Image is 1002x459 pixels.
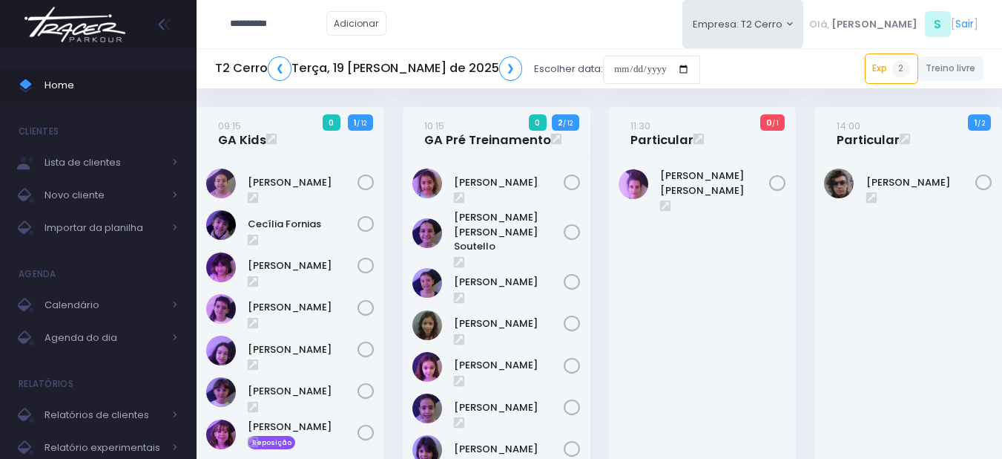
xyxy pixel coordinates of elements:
[248,436,295,449] span: Reposição
[323,114,340,131] span: 0
[660,169,770,198] a: [PERSON_NAME] [PERSON_NAME]
[206,253,236,282] img: Chiara Real Oshima Hirata
[206,210,236,240] img: Cecília Fornias Gomes
[978,119,985,128] small: / 2
[248,342,357,357] a: [PERSON_NAME]
[268,56,291,81] a: ❮
[248,217,357,232] a: Cecília Fornias
[454,358,564,373] a: [PERSON_NAME]
[892,60,910,78] span: 2
[499,56,523,81] a: ❯
[45,186,163,205] span: Novo cliente
[248,175,357,190] a: [PERSON_NAME]
[831,17,917,32] span: [PERSON_NAME]
[824,169,854,198] img: Fernando Pires Amary
[45,218,163,238] span: Importar da planilha
[772,119,779,128] small: / 1
[454,210,564,254] a: [PERSON_NAME] [PERSON_NAME] Soutello
[454,442,564,457] a: [PERSON_NAME]
[809,17,829,32] span: Olá,
[45,76,178,95] span: Home
[206,336,236,365] img: Isabela de Brito Moffa
[630,119,650,133] small: 11:30
[424,119,444,133] small: 10:15
[248,258,357,273] a: [PERSON_NAME]
[218,118,266,148] a: 09:15GA Kids
[412,268,442,298] img: Jasmim rocha
[558,117,563,128] strong: 2
[975,117,978,128] strong: 1
[45,328,163,348] span: Agenda do dia
[19,369,73,399] h4: Relatórios
[865,53,918,83] a: Exp2
[766,117,772,128] strong: 0
[45,296,163,315] span: Calendário
[955,16,974,32] a: Sair
[215,56,522,81] h5: T2 Cerro Terça, 19 [PERSON_NAME] de 2025
[424,118,551,148] a: 10:15GA Pré Treinamento
[248,384,357,399] a: [PERSON_NAME]
[45,153,163,172] span: Lista de clientes
[412,310,442,340] img: Julia de Campos Munhoz
[326,11,387,36] a: Adicionar
[215,52,700,86] div: Escolher data:
[803,7,983,41] div: [ ]
[619,169,648,199] img: Maria Laura Bertazzi
[206,377,236,407] img: Maria Clara Frateschi
[206,420,236,449] img: Maria Clara Gallo
[837,118,900,148] a: 14:00Particular
[412,394,442,423] img: Luzia Rolfini Fernandes
[218,119,241,133] small: 09:15
[454,175,564,190] a: [PERSON_NAME]
[918,56,984,81] a: Treino livre
[630,118,693,148] a: 11:30Particular
[837,119,860,133] small: 14:00
[866,175,976,190] a: [PERSON_NAME]
[248,420,357,434] a: [PERSON_NAME]
[357,119,366,128] small: / 12
[206,294,236,324] img: Clara Guimaraes Kron
[454,400,564,415] a: [PERSON_NAME]
[454,275,564,290] a: [PERSON_NAME]
[925,11,951,37] span: S
[45,438,163,458] span: Relatório experimentais
[45,406,163,425] span: Relatórios de clientes
[248,300,357,315] a: [PERSON_NAME]
[412,169,442,198] img: Alice Oliveira Castro
[19,117,59,146] h4: Clientes
[563,119,573,128] small: / 12
[529,114,547,131] span: 0
[19,259,56,289] h4: Agenda
[412,218,442,248] img: Ana Helena Soutello
[354,117,357,128] strong: 1
[206,169,236,198] img: Beatriz Cogo
[412,352,442,382] img: Luisa Tomchinsky Montezano
[454,316,564,331] a: [PERSON_NAME]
